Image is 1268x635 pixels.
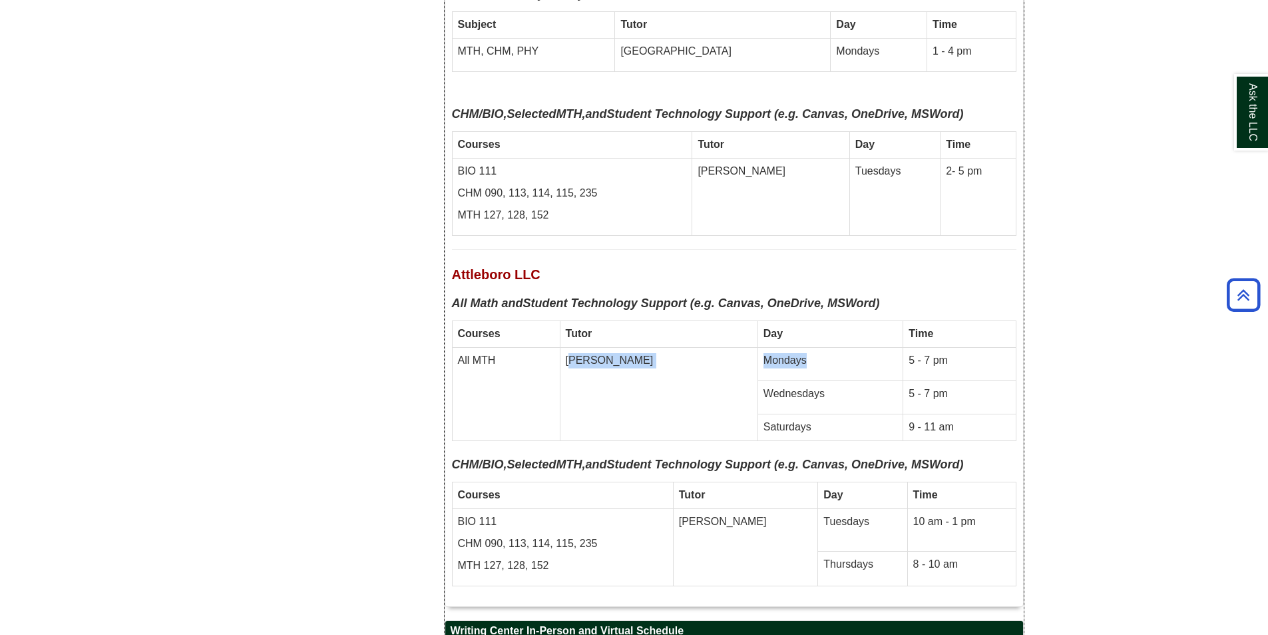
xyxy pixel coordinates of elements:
[823,489,843,500] strong: Day
[763,328,783,339] strong: Day
[458,139,501,150] strong: Courses
[549,107,556,121] strong: d
[698,139,724,150] strong: Tutor
[452,267,540,282] span: Attleboro LLC
[507,107,549,121] strong: Selecte
[458,353,554,368] p: All MTH
[907,552,1016,586] td: 8 - 10 am
[560,348,757,441] td: [PERSON_NAME]
[507,458,549,471] strong: Selecte
[913,514,1010,530] p: 10 am - 1 pm
[763,353,897,368] p: Mondays
[452,107,507,121] b: CHM/BIO,
[757,414,903,440] td: Saturdays
[818,552,907,586] td: Thursdays
[523,297,880,310] strong: Student Technology Support (e.g. Canvas, OneDrive, MSWord)
[458,44,610,59] p: MTH, CHM, PHY
[823,514,901,530] p: Tuesdays
[586,458,607,471] b: and
[909,328,933,339] strong: Time
[946,164,1010,179] p: 2- 5 pm
[836,44,921,59] p: Mondays
[452,458,507,471] b: CHM/BIO,
[1222,286,1265,304] a: Back to Top
[458,164,687,179] p: BIO 111
[855,139,875,150] strong: Day
[903,380,1016,414] td: 5 - 7 pm
[673,509,818,586] td: [PERSON_NAME]
[556,458,586,471] b: MTH,
[615,39,831,72] td: [GEOGRAPHIC_DATA]
[763,386,897,402] p: Wednesdays
[607,458,964,471] strong: Student Technology Support (e.g. Canvas, OneDrive, MSWord)
[458,186,687,201] p: CHM 090, 113, 114, 115, 235
[458,208,687,223] p: MTH 127, 128, 152
[679,489,706,500] strong: Tutor
[586,107,607,121] b: and
[458,328,501,339] strong: Courses
[458,514,668,530] p: BIO 111
[566,328,592,339] strong: Tutor
[946,139,970,150] strong: Time
[458,536,668,552] p: CHM 090, 113, 114, 115, 235
[556,107,586,121] b: MTH,
[452,297,523,310] b: All Math and
[692,159,849,236] td: [PERSON_NAME]
[933,19,957,30] strong: Time
[909,353,1010,368] p: 5 - 7 pm
[607,107,964,121] strong: Student Technology Support (e.g. Canvas, OneDrive, MSWord)
[458,489,501,500] strong: Courses
[855,164,935,179] p: Tuesdays
[549,458,556,471] strong: d
[620,19,647,30] strong: Tutor
[458,558,668,574] p: MTH 127, 128, 152
[913,489,938,500] strong: Time
[836,19,855,30] strong: Day
[458,19,497,30] b: Subject
[903,414,1016,440] td: 9 - 11 am
[927,39,1016,72] td: 1 - 4 pm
